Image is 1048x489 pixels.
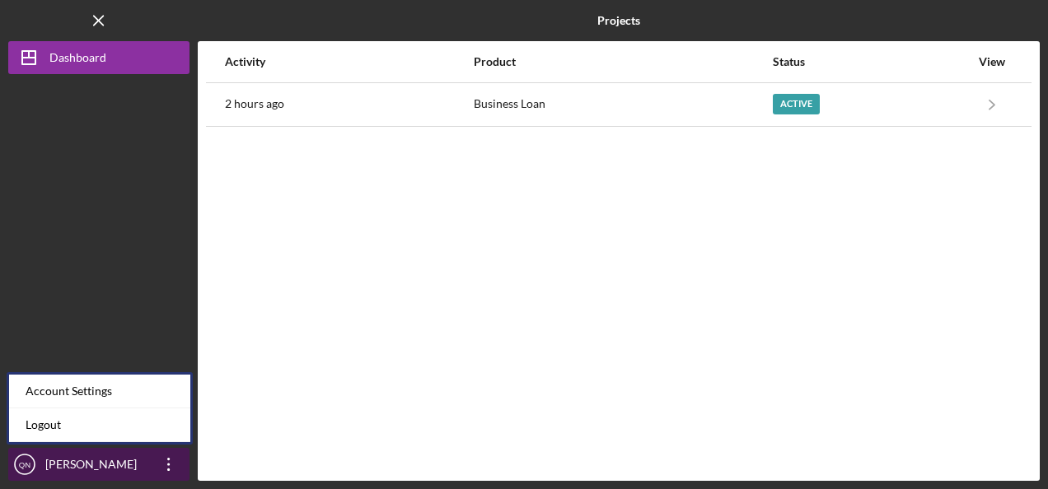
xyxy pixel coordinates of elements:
[9,375,190,408] div: Account Settings
[773,94,820,114] div: Active
[41,448,148,485] div: [PERSON_NAME]
[49,41,106,78] div: Dashboard
[9,408,190,442] a: Logout
[225,97,284,110] time: 2025-09-30 19:22
[19,460,30,469] text: QN
[597,14,640,27] b: Projects
[773,55,970,68] div: Status
[8,41,189,74] button: Dashboard
[474,55,771,68] div: Product
[971,55,1013,68] div: View
[474,84,771,125] div: Business Loan
[225,55,472,68] div: Activity
[8,448,189,481] button: QN[PERSON_NAME]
